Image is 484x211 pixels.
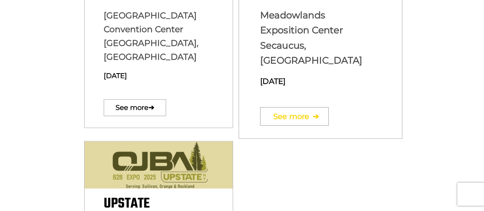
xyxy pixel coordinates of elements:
[104,10,199,62] span: [GEOGRAPHIC_DATA] Convention Center [GEOGRAPHIC_DATA], [GEOGRAPHIC_DATA]
[260,77,286,86] span: [DATE]
[313,103,319,129] span: ➔
[40,43,129,53] div: Leave a message
[112,161,139,172] em: Submit
[104,99,166,116] a: See more➔
[260,107,329,125] a: See more➔
[260,9,362,66] span: Meadowlands Exposition Center Secaucus, [GEOGRAPHIC_DATA]
[148,96,154,120] span: ➔
[10,71,140,88] input: Enter your last name
[125,4,144,22] div: Minimize live chat window
[10,116,140,155] textarea: Type your message and click 'Submit'
[104,72,127,80] span: [DATE]
[10,93,140,110] input: Enter your email address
